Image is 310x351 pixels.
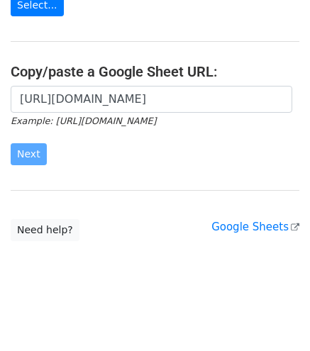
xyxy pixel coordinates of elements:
[11,219,79,241] a: Need help?
[11,143,47,165] input: Next
[11,116,156,126] small: Example: [URL][DOMAIN_NAME]
[11,63,299,80] h4: Copy/paste a Google Sheet URL:
[239,283,310,351] iframe: Chat Widget
[11,86,292,113] input: Paste your Google Sheet URL here
[211,221,299,233] a: Google Sheets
